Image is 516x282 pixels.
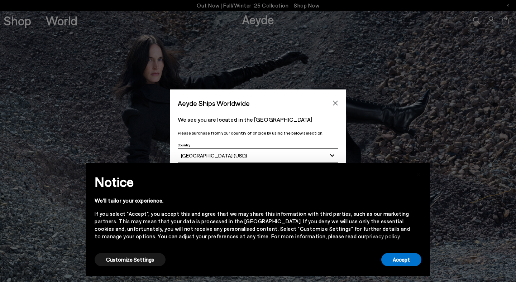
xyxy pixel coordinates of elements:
span: [GEOGRAPHIC_DATA] (USD) [181,152,247,159]
p: Please purchase from your country of choice by using the below selection: [178,130,338,136]
button: Customize Settings [95,253,166,266]
div: If you select "Accept", you accept this and agree that we may share this information with third p... [95,210,410,240]
button: Close this notice [410,165,427,182]
a: privacy policy [366,233,400,239]
p: We see you are located in the [GEOGRAPHIC_DATA] [178,115,338,124]
span: × [416,168,421,179]
button: Close [330,98,341,108]
h2: Notice [95,172,410,191]
span: Country [178,143,190,147]
button: Accept [381,253,421,266]
span: Aeyde Ships Worldwide [178,97,250,110]
div: We'll tailor your experience. [95,197,410,204]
